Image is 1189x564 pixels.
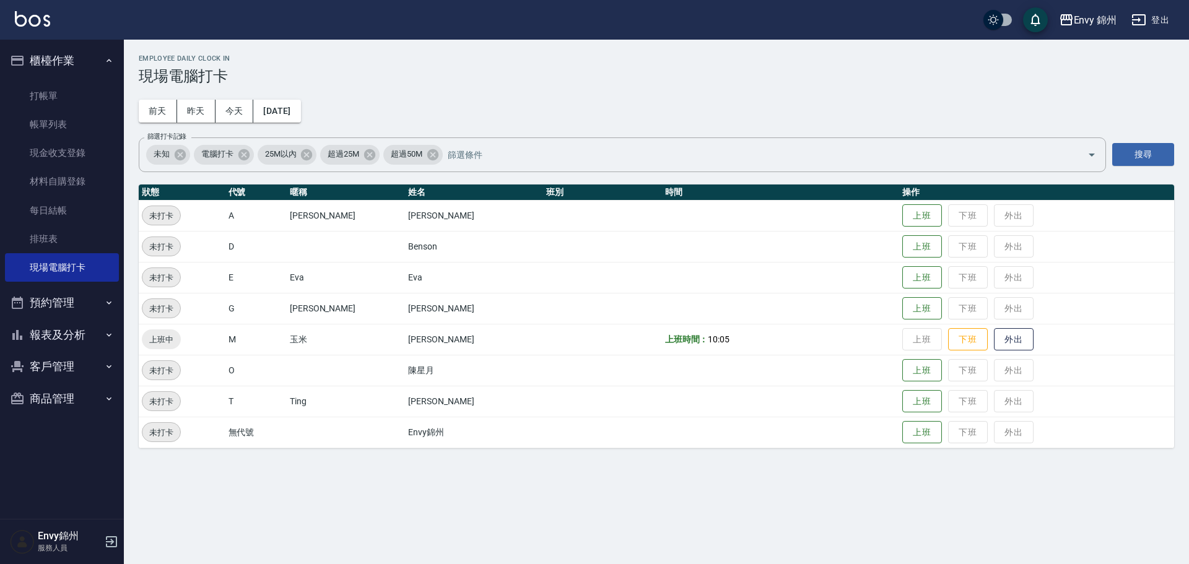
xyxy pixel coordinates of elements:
[10,529,35,554] img: Person
[405,355,543,386] td: 陳星月
[225,184,287,201] th: 代號
[1054,7,1122,33] button: Envy 錦州
[5,110,119,139] a: 帳單列表
[5,196,119,225] a: 每日結帳
[405,184,543,201] th: 姓名
[405,293,543,324] td: [PERSON_NAME]
[216,100,254,123] button: 今天
[405,231,543,262] td: Benson
[142,395,180,408] span: 未打卡
[139,184,225,201] th: 狀態
[253,100,300,123] button: [DATE]
[142,364,180,377] span: 未打卡
[902,421,942,444] button: 上班
[142,333,181,346] span: 上班中
[5,82,119,110] a: 打帳單
[5,253,119,282] a: 現場電腦打卡
[139,54,1174,63] h2: Employee Daily Clock In
[5,350,119,383] button: 客戶管理
[15,11,50,27] img: Logo
[38,542,101,553] p: 服務人員
[225,200,287,231] td: A
[405,417,543,448] td: Envy錦州
[445,144,1066,165] input: 篩選條件
[142,240,180,253] span: 未打卡
[142,302,180,315] span: 未打卡
[5,287,119,319] button: 預約管理
[1023,7,1048,32] button: save
[320,145,380,165] div: 超過25M
[139,100,177,123] button: 前天
[899,184,1174,201] th: 操作
[287,184,406,201] th: 暱稱
[1074,12,1117,28] div: Envy 錦州
[287,262,406,293] td: Eva
[147,132,186,141] label: 篩選打卡記錄
[405,324,543,355] td: [PERSON_NAME]
[38,530,101,542] h5: Envy錦州
[994,328,1034,351] button: 外出
[1082,145,1102,165] button: Open
[225,355,287,386] td: O
[225,417,287,448] td: 無代號
[5,383,119,415] button: 商品管理
[177,100,216,123] button: 昨天
[5,225,119,253] a: 排班表
[142,209,180,222] span: 未打卡
[194,145,254,165] div: 電腦打卡
[194,148,241,160] span: 電腦打卡
[142,271,180,284] span: 未打卡
[1126,9,1174,32] button: 登出
[5,45,119,77] button: 櫃檯作業
[142,426,180,439] span: 未打卡
[5,139,119,167] a: 現金收支登錄
[405,386,543,417] td: [PERSON_NAME]
[287,386,406,417] td: Ting
[287,293,406,324] td: [PERSON_NAME]
[948,328,988,351] button: 下班
[902,266,942,289] button: 上班
[225,262,287,293] td: E
[662,184,899,201] th: 時間
[543,184,662,201] th: 班別
[146,145,190,165] div: 未知
[258,145,317,165] div: 25M以內
[320,148,367,160] span: 超過25M
[5,319,119,351] button: 報表及分析
[405,200,543,231] td: [PERSON_NAME]
[146,148,177,160] span: 未知
[287,200,406,231] td: [PERSON_NAME]
[902,390,942,413] button: 上班
[383,145,443,165] div: 超過50M
[139,67,1174,85] h3: 現場電腦打卡
[5,167,119,196] a: 材料自購登錄
[225,386,287,417] td: T
[258,148,304,160] span: 25M以內
[902,235,942,258] button: 上班
[902,204,942,227] button: 上班
[225,293,287,324] td: G
[225,324,287,355] td: M
[902,359,942,382] button: 上班
[1112,143,1174,166] button: 搜尋
[665,334,708,344] b: 上班時間：
[225,231,287,262] td: D
[708,334,730,344] span: 10:05
[287,324,406,355] td: 玉米
[902,297,942,320] button: 上班
[383,148,430,160] span: 超過50M
[405,262,543,293] td: Eva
